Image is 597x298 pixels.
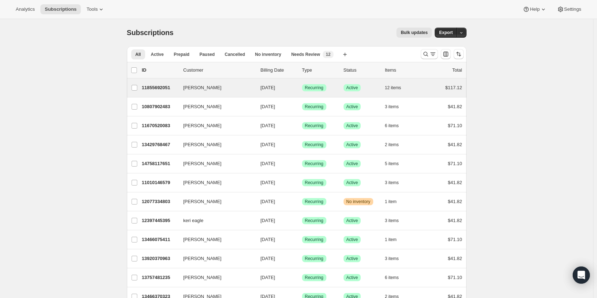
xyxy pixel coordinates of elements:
button: Subscriptions [40,4,81,14]
span: 1 item [385,237,397,242]
span: No inventory [346,199,370,205]
span: 6 items [385,123,399,129]
button: [PERSON_NAME] [179,120,251,131]
div: 13757481235[PERSON_NAME][DATE]SuccessRecurringSuccessActive6 items$71.10 [142,273,462,283]
span: Recurring [305,199,324,205]
p: 11010146579 [142,179,178,186]
button: 3 items [385,178,407,188]
div: IDCustomerBilling DateTypeStatusItemsTotal [142,67,462,74]
div: 12077334803[PERSON_NAME][DATE]SuccessRecurringWarningNo inventory1 item$41.82 [142,197,462,207]
span: $41.82 [448,180,462,185]
p: 13466075411 [142,236,178,243]
span: Recurring [305,161,324,167]
button: [PERSON_NAME] [179,253,251,264]
button: keri eagle [179,215,251,226]
span: Recurring [305,237,324,242]
span: [PERSON_NAME] [183,179,222,186]
span: $41.82 [448,199,462,204]
span: 3 items [385,180,399,186]
span: $71.10 [448,237,462,242]
span: $117.12 [445,85,462,90]
span: [PERSON_NAME] [183,160,222,167]
button: Help [518,4,551,14]
button: Export [435,28,457,38]
button: 12 items [385,83,409,93]
span: [PERSON_NAME] [183,103,222,110]
span: [DATE] [261,218,275,223]
div: Items [385,67,421,74]
span: Subscriptions [45,6,77,12]
div: Type [302,67,338,74]
span: 5 items [385,161,399,167]
div: 14758117651[PERSON_NAME][DATE]SuccessRecurringSuccessActive5 items$71.10 [142,159,462,169]
span: $41.82 [448,218,462,223]
button: Search and filter results [421,49,438,59]
span: [PERSON_NAME] [183,122,222,129]
button: Create new view [339,49,351,59]
div: 13920370963[PERSON_NAME][DATE]SuccessRecurringSuccessActive3 items$41.82 [142,254,462,264]
span: Subscriptions [127,29,174,37]
span: Recurring [305,142,324,148]
button: Bulk updates [396,28,432,38]
button: [PERSON_NAME] [179,101,251,112]
div: 13466075411[PERSON_NAME][DATE]SuccessRecurringSuccessActive1 item$71.10 [142,235,462,245]
span: 12 [326,52,330,57]
div: 11010146579[PERSON_NAME][DATE]SuccessRecurringSuccessActive3 items$41.82 [142,178,462,188]
button: 2 items [385,140,407,150]
div: Open Intercom Messenger [573,266,590,284]
button: [PERSON_NAME] [179,234,251,245]
span: Active [346,218,358,223]
div: 11855692051[PERSON_NAME][DATE]SuccessRecurringSuccessActive12 items$117.12 [142,83,462,93]
button: Tools [82,4,109,14]
button: 6 items [385,121,407,131]
button: 6 items [385,273,407,283]
p: 12397445395 [142,217,178,224]
p: Billing Date [261,67,296,74]
span: Tools [87,6,98,12]
span: 1 item [385,199,397,205]
span: [DATE] [261,123,275,128]
button: Sort the results [454,49,464,59]
span: Active [346,161,358,167]
p: 14758117651 [142,160,178,167]
p: Customer [183,67,255,74]
span: [DATE] [261,180,275,185]
div: 13429768467[PERSON_NAME][DATE]SuccessRecurringSuccessActive2 items$41.82 [142,140,462,150]
span: [DATE] [261,237,275,242]
span: Needs Review [291,52,320,57]
span: Recurring [305,123,324,129]
span: [DATE] [261,142,275,147]
p: 10807902483 [142,103,178,110]
button: [PERSON_NAME] [179,196,251,207]
span: 3 items [385,256,399,261]
span: Active [151,52,164,57]
span: 6 items [385,275,399,280]
span: [PERSON_NAME] [183,255,222,262]
span: All [135,52,141,57]
span: [PERSON_NAME] [183,274,222,281]
button: 5 items [385,159,407,169]
span: Active [346,256,358,261]
button: [PERSON_NAME] [179,158,251,169]
span: Cancelled [225,52,245,57]
p: 13920370963 [142,255,178,262]
button: 3 items [385,102,407,112]
span: Recurring [305,256,324,261]
span: [DATE] [261,161,275,166]
button: Customize table column order and visibility [441,49,451,59]
p: 13429768467 [142,141,178,148]
span: [PERSON_NAME] [183,141,222,148]
span: $71.10 [448,123,462,128]
span: [DATE] [261,104,275,109]
div: 12397445395keri eagle[DATE]SuccessRecurringSuccessActive3 items$41.82 [142,216,462,226]
p: 13757481235 [142,274,178,281]
button: 3 items [385,254,407,264]
span: Recurring [305,85,324,91]
span: Recurring [305,104,324,110]
div: 11670520083[PERSON_NAME][DATE]SuccessRecurringSuccessActive6 items$71.10 [142,121,462,131]
span: Analytics [16,6,35,12]
p: Total [452,67,462,74]
button: 1 item [385,235,405,245]
span: Active [346,180,358,186]
span: Paused [199,52,215,57]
